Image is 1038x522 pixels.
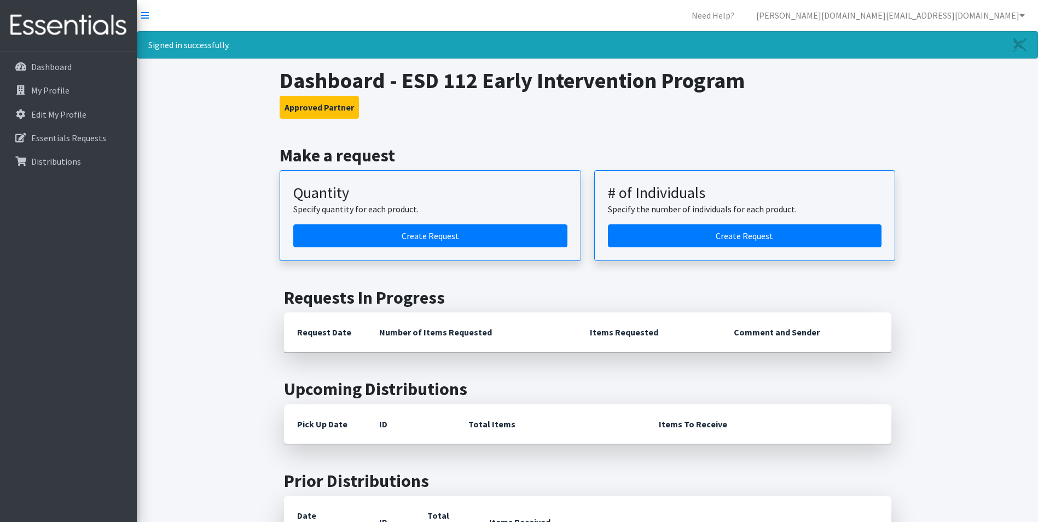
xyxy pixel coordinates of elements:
[1002,32,1037,58] a: Close
[284,379,891,399] h2: Upcoming Distributions
[280,145,895,166] h2: Make a request
[280,96,359,119] button: Approved Partner
[284,287,891,308] h2: Requests In Progress
[4,127,132,149] a: Essentials Requests
[4,150,132,172] a: Distributions
[608,202,882,216] p: Specify the number of individuals for each product.
[721,312,891,352] th: Comment and Sender
[284,312,366,352] th: Request Date
[366,312,577,352] th: Number of Items Requested
[31,156,81,167] p: Distributions
[4,103,132,125] a: Edit My Profile
[31,61,72,72] p: Dashboard
[646,404,891,444] th: Items To Receive
[4,79,132,101] a: My Profile
[293,202,567,216] p: Specify quantity for each product.
[455,404,646,444] th: Total Items
[683,4,743,26] a: Need Help?
[284,471,891,491] h2: Prior Distributions
[31,132,106,143] p: Essentials Requests
[31,85,69,96] p: My Profile
[293,184,567,202] h3: Quantity
[608,184,882,202] h3: # of Individuals
[137,31,1038,59] div: Signed in successfully.
[4,56,132,78] a: Dashboard
[4,7,132,44] img: HumanEssentials
[577,312,721,352] th: Items Requested
[747,4,1034,26] a: [PERSON_NAME][DOMAIN_NAME][EMAIL_ADDRESS][DOMAIN_NAME]
[366,404,455,444] th: ID
[284,404,366,444] th: Pick Up Date
[31,109,86,120] p: Edit My Profile
[608,224,882,247] a: Create a request by number of individuals
[293,224,567,247] a: Create a request by quantity
[280,67,895,94] h1: Dashboard - ESD 112 Early Intervention Program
